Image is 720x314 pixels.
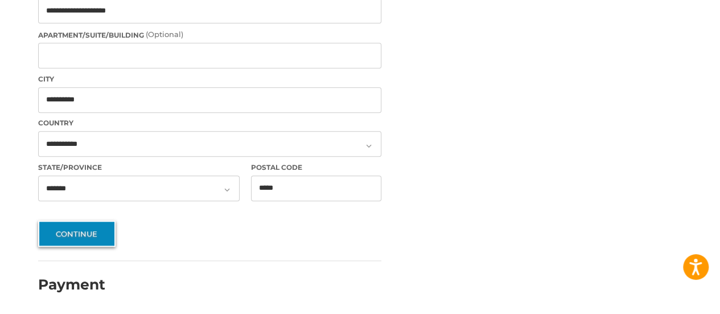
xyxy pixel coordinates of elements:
[38,29,381,40] label: Apartment/Suite/Building
[38,221,116,247] button: Continue
[38,162,240,173] label: State/Province
[251,162,382,173] label: Postal Code
[38,74,381,84] label: City
[38,276,105,293] h2: Payment
[38,118,381,128] label: Country
[146,30,183,39] small: (Optional)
